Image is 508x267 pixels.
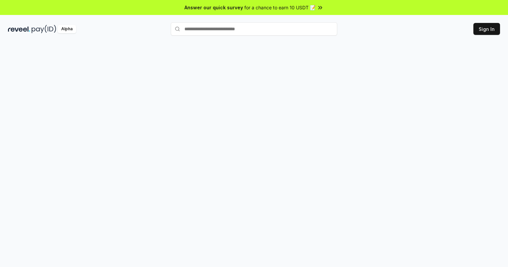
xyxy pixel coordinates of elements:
span: for a chance to earn 10 USDT 📝 [244,4,316,11]
img: reveel_dark [8,25,30,33]
button: Sign In [473,23,500,35]
span: Answer our quick survey [184,4,243,11]
img: pay_id [32,25,56,33]
div: Alpha [58,25,76,33]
